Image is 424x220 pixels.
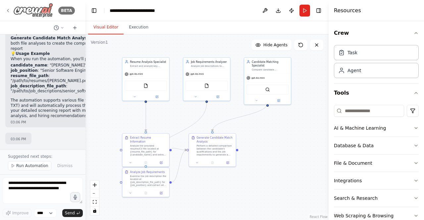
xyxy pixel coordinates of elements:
[334,84,419,102] button: Tools
[188,133,236,167] div: Generate Candidate Match AnalysisPerform a detailed comparison between the candidate's qualificat...
[155,191,168,196] button: Open in side panel
[11,63,128,68] li: : "[PERSON_NAME]"
[70,192,80,202] button: Click to speak your automation idea
[11,68,38,73] strong: job_position
[12,210,28,216] span: Improve
[196,144,233,156] div: Perform a detailed comparison between the candidate's qualifications and the job requirements to ...
[347,49,357,56] div: Task
[130,136,167,144] div: Extract Resume Information
[207,95,229,99] button: Open in side panel
[62,209,83,217] button: Send
[11,73,128,84] li: : "/path/to/resumes/[PERSON_NAME].pdf"
[122,57,170,101] div: Resume Analysis SpecialistExtract and analyze key information from candidate resumes including sk...
[90,181,99,215] div: React Flow controls
[122,133,170,167] div: Extract Resume InformationAnalyze the provided resume/CV file located at {resume_file_path} for {...
[172,146,186,152] g: Edge from 6a7c789e-3803-4484-8fc1-08b0c1236c9f to b358ae40-3dd5-42d2-9e56-715c3c6ac0bc
[334,42,419,83] div: Crew
[314,6,323,15] button: Hide right sidebar
[334,24,419,42] button: Crew
[334,195,378,201] div: Search & Research
[347,67,361,74] div: Agent
[57,163,73,168] span: Dismiss
[130,65,167,67] div: Extract and analyze key information from candidate resumes including skills, education, work expe...
[138,160,154,165] button: No output available
[143,83,148,88] img: FileReadTool
[334,7,361,15] h4: Resources
[89,6,99,15] button: Hide left sidebar
[144,103,147,131] g: Edge from 0c895d4b-fca3-4537-b020-c15c38b4fa87 to 6a7c789e-3803-4484-8fc1-08b0c1236c9f
[11,98,128,118] p: The automation supports various file formats (PDF, DOCX, TXT) and will automatically process the ...
[221,160,234,165] button: Open in side panel
[334,190,419,207] button: Search & Research
[265,87,270,92] img: SerplyWebSearchTool
[251,40,291,50] button: Hide Agents
[146,95,168,99] button: Open in side panel
[11,36,128,51] li: - Uses data from both file analyses to create the comprehensive screening report
[334,160,372,166] div: File & Document
[334,177,362,184] div: Integrations
[11,68,128,73] li: : "Senior Software Engineer"
[244,57,291,105] div: Candidate Matching SpecialistCompare candidate qualifications against job requirements to generat...
[90,189,99,198] button: zoom out
[58,7,75,15] div: BETA
[334,212,394,219] div: Web Scraping & Browsing
[310,215,328,219] a: React Flow attribution
[90,198,99,206] button: fit view
[138,191,154,196] button: No output available
[268,98,290,103] button: Open in side panel
[51,24,67,32] button: Switch to previous chat
[11,51,128,57] h2: 💡
[16,51,50,56] strong: Usage Example
[172,148,186,184] g: Edge from 7382ce15-8320-4a38-8a96-327b9583c054 to b358ae40-3dd5-42d2-9e56-715c3c6ac0bc
[11,57,128,62] p: When you run the automation, you'll provide:
[90,206,99,215] button: toggle interactivity
[11,36,91,40] strong: Generate Candidate Match Analysis
[334,125,386,131] div: AI & Machine Learning
[11,63,47,67] strong: candidate_name
[210,103,269,131] g: Edge from 3f816987-5b7a-4de4-abff-a256244ed519 to b358ae40-3dd5-42d2-9e56-715c3c6ac0bc
[204,83,209,88] img: FileReadTool
[110,7,175,14] nav: breadcrumb
[183,57,231,101] div: Job Requirements AnalyzerAnalyze job descriptions to extract required skills, qualifications, exp...
[11,137,26,142] div: 03:06 PM
[130,72,143,75] span: gpt-4o-mini
[8,161,51,170] button: Run Automation
[3,209,31,217] button: Improve
[122,167,170,197] div: Analyze Job RequirementsExamine the job description file located at {job_description_file_path} f...
[191,60,228,64] div: Job Requirements Analyzer
[155,160,168,165] button: Open in side panel
[11,73,49,78] strong: resume_file_path
[54,161,76,170] button: Dismiss
[16,163,48,168] span: Run Automation
[334,154,419,172] button: File & Document
[252,60,289,67] div: Candidate Matching Specialist
[191,65,228,67] div: Analyze job descriptions to extract required skills, qualifications, experience levels, and key c...
[70,24,80,32] button: Start a new chat
[196,136,233,144] div: Generate Candidate Match Analysis
[65,210,75,216] span: Send
[334,172,419,189] button: Integrations
[130,60,167,64] div: Resume Analysis Specialist
[124,21,154,34] button: Execution
[130,175,167,187] div: Examine the job description file located at {job_description_file_path} for {job_position} and ex...
[91,40,108,45] div: Version 1
[263,42,288,48] span: Hide Agents
[8,154,78,159] p: Suggested next steps:
[11,84,66,88] strong: job_description_file_path
[130,170,165,174] div: Analyze Job Requirements
[90,181,99,189] button: zoom in
[144,103,208,165] g: Edge from b5fe4e2d-3a99-45c1-be34-871c40a1115e to 7382ce15-8320-4a38-8a96-327b9583c054
[334,137,419,154] button: Database & Data
[190,72,204,75] span: gpt-4o-mini
[334,142,374,149] div: Database & Data
[11,84,128,94] li: : "/path/to/job_descriptions/senior_software_engineer_jd.txt"
[204,160,221,165] button: No output available
[251,76,265,79] span: gpt-4o-mini
[334,119,419,137] button: AI & Machine Learning
[11,120,128,125] div: 03:06 PM
[252,68,289,71] div: Compare candidate qualifications against job requirements to generate detailed match analysis. Ca...
[88,21,124,34] button: Visual Editor
[13,3,53,18] img: Logo
[130,144,167,156] div: Analyze the provided resume/CV file located at {resume_file_path} for {candidate_name} and extrac...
